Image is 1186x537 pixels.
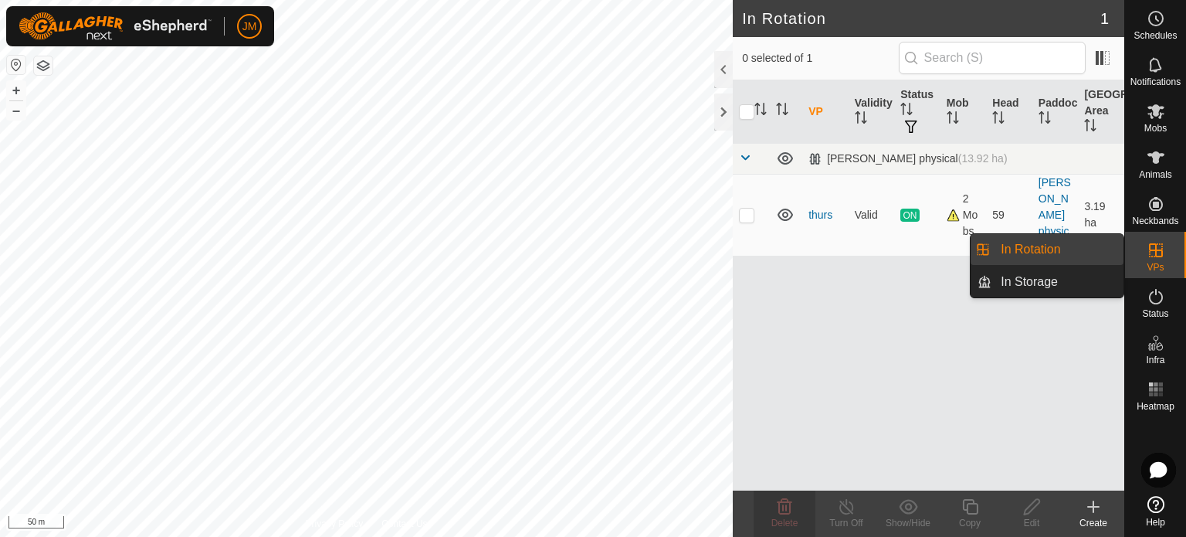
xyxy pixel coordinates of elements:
span: Schedules [1133,31,1177,40]
div: Turn Off [815,516,877,530]
div: Create [1062,516,1124,530]
span: Infra [1146,355,1164,365]
div: Edit [1001,516,1062,530]
td: 3.19 ha [1078,174,1124,256]
span: Status [1142,309,1168,318]
span: ON [900,209,919,222]
th: [GEOGRAPHIC_DATA] Area [1078,80,1124,144]
span: Delete [771,518,798,529]
p-sorticon: Activate to sort [947,114,959,126]
button: + [7,81,25,100]
a: thurs [808,209,832,221]
td: 59 [986,174,1032,256]
input: Search (S) [899,42,1086,74]
span: Mobs [1144,124,1167,133]
th: Mob [940,80,987,144]
li: In Rotation [971,234,1123,265]
span: In Storage [1001,273,1058,291]
p-sorticon: Activate to sort [992,114,1005,126]
p-sorticon: Activate to sort [900,105,913,117]
span: Animals [1139,170,1172,179]
th: Paddock [1032,80,1079,144]
div: [PERSON_NAME] physical [808,152,1007,165]
img: Gallagher Logo [19,12,212,40]
h2: In Rotation [742,9,1100,28]
p-sorticon: Activate to sort [855,114,867,126]
span: JM [242,19,257,35]
p-sorticon: Activate to sort [1084,121,1096,134]
a: [PERSON_NAME] physical [1039,176,1071,253]
div: Show/Hide [877,516,939,530]
a: In Rotation [991,234,1123,265]
li: In Storage [971,267,1123,297]
span: Heatmap [1137,402,1174,411]
button: – [7,101,25,120]
div: 2 Mobs [947,191,981,240]
span: (13.92 ha) [958,152,1008,165]
th: VP [802,80,849,144]
span: 0 selected of 1 [742,50,898,66]
span: Notifications [1130,77,1181,87]
p-sorticon: Activate to sort [776,105,788,117]
a: Help [1125,490,1186,533]
th: Head [986,80,1032,144]
span: Help [1146,518,1165,527]
span: Neckbands [1132,216,1178,226]
span: In Rotation [1001,240,1060,259]
td: Valid [849,174,895,256]
a: Contact Us [381,517,427,531]
span: 1 [1100,7,1109,30]
a: Privacy Policy [306,517,364,531]
th: Validity [849,80,895,144]
div: Copy [939,516,1001,530]
button: Reset Map [7,56,25,74]
span: VPs [1147,263,1164,272]
button: Map Layers [34,56,53,75]
th: Status [894,80,940,144]
a: In Storage [991,267,1123,297]
p-sorticon: Activate to sort [754,105,767,117]
p-sorticon: Activate to sort [1039,114,1051,126]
